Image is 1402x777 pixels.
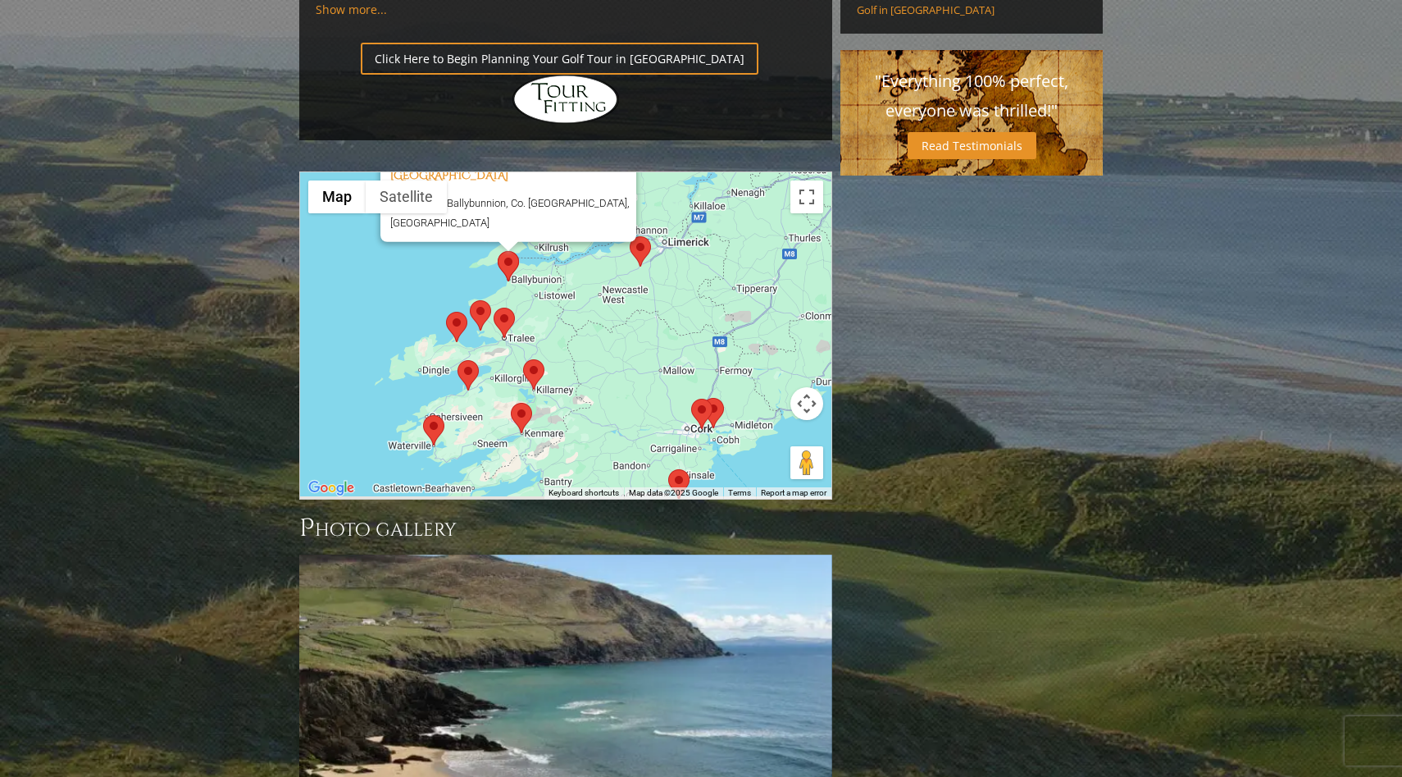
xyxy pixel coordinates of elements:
button: Keyboard shortcuts [549,487,619,499]
button: Toggle fullscreen view [790,181,823,213]
button: Show satellite imagery [366,181,447,213]
img: Hidden Links [512,75,619,124]
button: Drag Pegman onto the map to open Street View [790,446,823,479]
h3: Photo Gallery [299,512,832,545]
a: Ballybunion Golf Club [PERSON_NAME] Course, Ballybunion [GEOGRAPHIC_DATA] [390,134,623,183]
p: Sandhill Rd, Ballybunnion, Co. [GEOGRAPHIC_DATA], [GEOGRAPHIC_DATA] [390,194,636,232]
a: Read Testimonials [908,132,1036,159]
a: Show more... [316,2,387,17]
button: Map camera controls [790,387,823,420]
a: Click Here to Begin Planning Your Golf Tour in [GEOGRAPHIC_DATA] [361,43,758,75]
span: Map data ©2025 Google [629,488,718,497]
button: Show street map [308,181,366,213]
p: "Everything 100% perfect, everyone was thrilled!" [857,66,1086,126]
a: Open this area in Google Maps (opens a new window) [304,478,358,499]
a: Terms (opens in new tab) [728,488,751,497]
a: Report a map error [761,488,826,497]
img: Google [304,478,358,499]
